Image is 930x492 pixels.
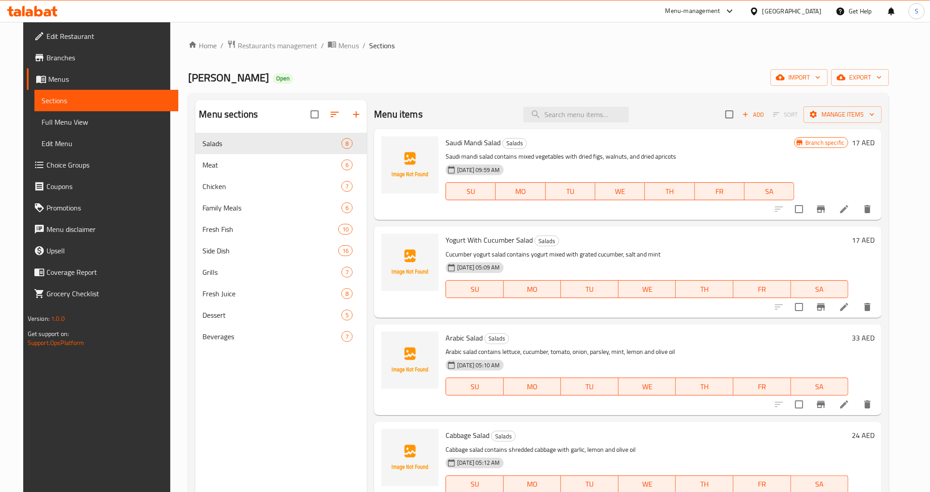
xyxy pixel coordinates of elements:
div: [GEOGRAPHIC_DATA] [762,6,821,16]
span: WE [622,478,673,491]
span: [DATE] 09:59 AM [454,166,503,174]
h6: 33 AED [852,332,875,344]
span: Menus [48,74,172,84]
button: SA [745,182,794,200]
span: Salads [485,333,509,344]
button: WE [619,378,676,395]
span: TU [564,283,615,296]
button: MO [504,378,561,395]
span: SA [795,380,845,393]
div: Beverages [202,331,341,342]
span: Promotions [46,202,172,213]
button: MO [504,280,561,298]
img: Cabbage Salad [381,429,438,486]
p: Cucumber yogurt salad contains yogurt mixed with grated cucumber, salt and mint [446,249,848,260]
a: Grocery Checklist [27,283,179,304]
div: Grills [202,267,341,278]
a: Choice Groups [27,154,179,176]
span: SU [450,478,500,491]
span: Salads [503,138,526,148]
span: WE [622,283,673,296]
a: Branches [27,47,179,68]
span: Select section [720,105,739,124]
div: Chicken [202,181,341,192]
span: Meat [202,160,341,170]
span: Get support on: [28,328,69,340]
button: MO [496,182,545,200]
span: SU [450,185,492,198]
a: Coverage Report [27,261,179,283]
div: Fresh Juice8 [195,283,367,304]
span: MO [507,380,558,393]
button: Branch-specific-item [810,296,832,318]
a: Restaurants management [227,40,317,51]
div: Salads [534,235,559,246]
div: Open [273,73,293,84]
span: 10 [339,225,352,234]
button: SU [446,182,496,200]
span: Salads [535,236,559,246]
a: Menu disclaimer [27,219,179,240]
div: Salads8 [195,133,367,154]
span: Arabic Salad [446,331,483,345]
button: TU [546,182,595,200]
span: TH [648,185,691,198]
button: Manage items [804,106,882,123]
span: Restaurants management [238,40,317,51]
div: Chicken7 [195,176,367,197]
span: 6 [342,204,352,212]
div: Grills7 [195,261,367,283]
button: SA [791,378,849,395]
div: Side Dish16 [195,240,367,261]
h6: 24 AED [852,429,875,442]
nav: breadcrumb [188,40,889,51]
p: Cabbage salad contains shredded cabbage with garlic, lemon and olive oil [446,444,848,455]
span: Coverage Report [46,267,172,278]
div: Family Meals6 [195,197,367,219]
span: Menus [338,40,359,51]
span: Open [273,75,293,82]
img: Yogurt With Cucumber Salad [381,234,438,291]
span: TU [564,478,615,491]
span: Edit Menu [42,138,172,149]
span: Choice Groups [46,160,172,170]
img: Arabic Salad [381,332,438,389]
div: Salads [502,138,527,149]
img: Saudi Mandi Salad [381,136,438,193]
div: Dessert5 [195,304,367,326]
span: Select section first [767,108,804,122]
a: Coupons [27,176,179,197]
button: TU [561,280,619,298]
span: Fresh Fish [202,224,338,235]
li: / [321,40,324,51]
span: Salads [202,138,341,149]
span: Select all sections [305,105,324,124]
button: FR [733,280,791,298]
button: WE [619,280,676,298]
div: items [341,267,353,278]
button: Branch-specific-item [810,394,832,415]
span: Side Dish [202,245,338,256]
span: Sections [369,40,395,51]
a: Edit menu item [839,399,850,410]
div: Salads [484,333,509,344]
span: 7 [342,182,352,191]
span: 1.0.0 [51,313,65,324]
div: items [341,138,353,149]
button: delete [857,394,878,415]
div: Fresh Fish10 [195,219,367,240]
span: Family Meals [202,202,341,213]
a: Edit menu item [839,302,850,312]
a: Edit Restaurant [27,25,179,47]
span: Full Menu View [42,117,172,127]
span: WE [622,380,673,393]
span: FR [737,478,787,491]
button: SU [446,280,503,298]
input: search [523,107,629,122]
div: Salads [491,431,516,442]
span: Salads [492,431,515,442]
span: Upsell [46,245,172,256]
span: WE [599,185,641,198]
h6: 17 AED [852,136,875,149]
